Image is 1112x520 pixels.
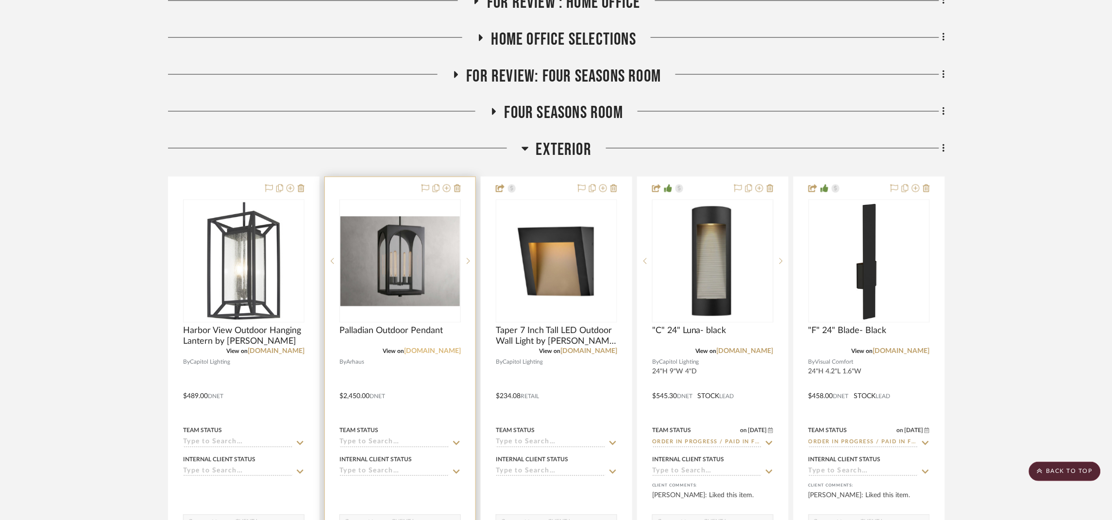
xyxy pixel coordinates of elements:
img: Taper 7 Inch Tall LED Outdoor Wall Light by Hinkley Lighting [497,201,616,321]
span: "C" 24" Luna- black [652,326,726,336]
input: Type to Search… [652,468,762,477]
span: Four Seasons Room [505,103,623,124]
div: Team Status [339,426,378,435]
div: Team Status [183,426,222,435]
div: [PERSON_NAME]: Liked this item. [652,491,774,510]
a: [DOMAIN_NAME] [717,348,774,355]
span: View on [539,349,560,354]
div: Team Status [496,426,535,435]
a: [DOMAIN_NAME] [248,348,304,355]
span: Capitol Lighting [190,358,230,367]
span: [DATE] [904,427,925,434]
span: By [809,358,815,367]
span: Exterior [536,140,592,161]
input: Type to Search… [496,438,606,448]
span: Taper 7 Inch Tall LED Outdoor Wall Light by [PERSON_NAME] Lighting [496,326,617,347]
input: Type to Search… [496,468,606,477]
div: 0 [653,200,773,322]
img: "C" 24" Luna- black [653,201,773,321]
span: View on [226,349,248,354]
img: "F" 24" Blade- Black [809,201,929,321]
div: Team Status [809,426,847,435]
span: For Review: Four seasons room [467,66,661,87]
span: Capitol Lighting [659,358,699,367]
div: [PERSON_NAME]: Liked this item. [809,491,930,510]
a: [DOMAIN_NAME] [873,348,930,355]
div: Internal Client Status [809,455,881,464]
input: Type to Search… [339,438,449,448]
span: Visual Comfort [815,358,854,367]
div: Internal Client Status [183,455,255,464]
div: Internal Client Status [652,455,724,464]
span: [DATE] [747,427,768,434]
span: View on [695,349,717,354]
span: By [652,358,659,367]
input: Type to Search… [652,438,762,448]
div: Internal Client Status [339,455,412,464]
span: Home Office Selections [491,29,636,50]
div: 0 [340,200,460,322]
a: [DOMAIN_NAME] [560,348,617,355]
span: View on [852,349,873,354]
span: By [183,358,190,367]
div: Team Status [652,426,691,435]
span: Harbor View Outdoor Hanging Lantern by [PERSON_NAME] [183,326,304,347]
span: By [339,358,346,367]
input: Type to Search… [183,468,293,477]
input: Type to Search… [809,468,918,477]
span: Capitol Lighting [503,358,543,367]
input: Type to Search… [183,438,293,448]
a: [DOMAIN_NAME] [404,348,461,355]
input: Type to Search… [809,438,918,448]
input: Type to Search… [339,468,449,477]
span: Palladian Outdoor Pendant [339,326,443,336]
span: By [496,358,503,367]
div: 0 [496,200,617,322]
span: "F" 24" Blade- Black [809,326,887,336]
img: Palladian Outdoor Pendant [340,217,460,306]
div: Internal Client Status [496,455,568,464]
scroll-to-top-button: BACK TO TOP [1029,462,1101,481]
span: Arhaus [346,358,364,367]
span: on [741,428,747,434]
span: on [897,428,904,434]
img: Harbor View Outdoor Hanging Lantern by Minka Lavery [184,201,303,321]
span: View on [383,349,404,354]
